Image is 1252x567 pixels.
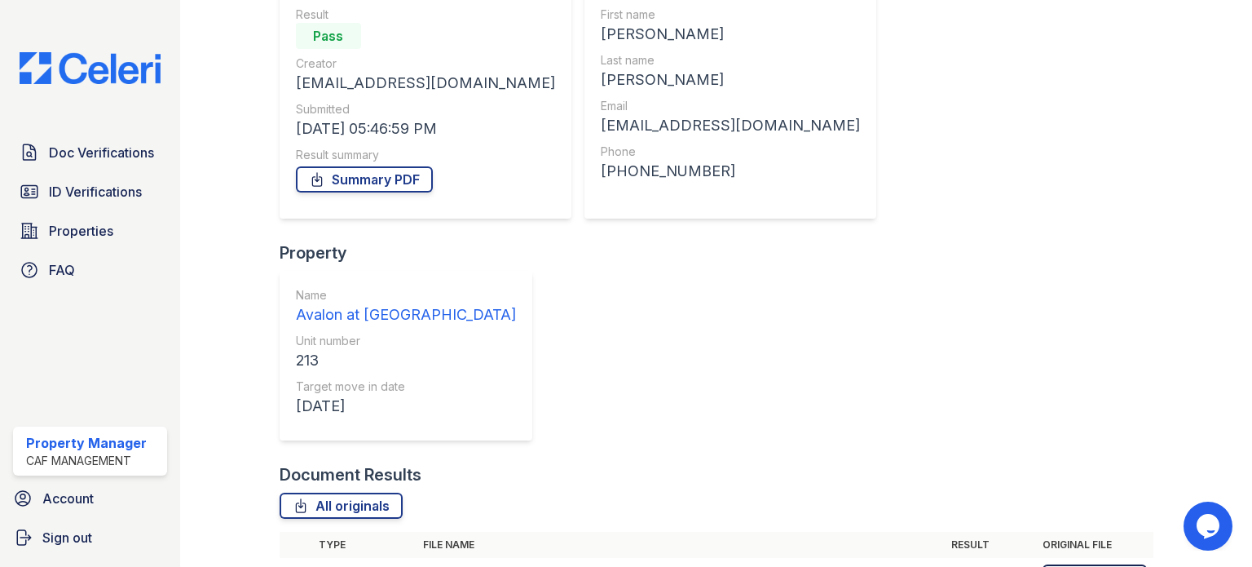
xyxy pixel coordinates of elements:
[296,147,555,163] div: Result summary
[601,98,860,114] div: Email
[296,287,516,326] a: Name Avalon at [GEOGRAPHIC_DATA]
[1184,502,1236,551] iframe: chat widget
[7,52,174,84] img: CE_Logo_Blue-a8612792a0a2168367f1c8372b55b34899dd931a85d93a1a3d3e32e68fde9ad4.png
[312,532,417,558] th: Type
[945,532,1036,558] th: Result
[417,532,945,558] th: File name
[1036,532,1153,558] th: Original file
[601,7,860,23] div: First name
[280,241,545,264] div: Property
[296,287,516,303] div: Name
[296,72,555,95] div: [EMAIL_ADDRESS][DOMAIN_NAME]
[13,175,167,208] a: ID Verifications
[42,489,94,508] span: Account
[601,160,860,183] div: [PHONE_NUMBER]
[601,69,860,91] div: [PERSON_NAME]
[601,144,860,160] div: Phone
[296,166,433,193] a: Summary PDF
[296,395,516,418] div: [DATE]
[296,349,516,372] div: 213
[601,114,860,137] div: [EMAIL_ADDRESS][DOMAIN_NAME]
[49,260,75,280] span: FAQ
[296,379,516,395] div: Target move in date
[7,482,174,515] a: Account
[296,101,555,117] div: Submitted
[42,528,92,547] span: Sign out
[13,215,167,247] a: Properties
[296,333,516,349] div: Unit number
[296,7,555,23] div: Result
[296,55,555,72] div: Creator
[13,254,167,286] a: FAQ
[49,143,154,162] span: Doc Verifications
[26,453,147,469] div: CAF Management
[296,303,516,326] div: Avalon at [GEOGRAPHIC_DATA]
[296,23,361,49] div: Pass
[296,117,555,140] div: [DATE] 05:46:59 PM
[49,182,142,202] span: ID Verifications
[26,433,147,453] div: Property Manager
[49,221,113,241] span: Properties
[280,493,403,519] a: All originals
[601,52,860,69] div: Last name
[601,23,860,46] div: [PERSON_NAME]
[280,463,421,486] div: Document Results
[7,521,174,554] a: Sign out
[13,136,167,169] a: Doc Verifications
